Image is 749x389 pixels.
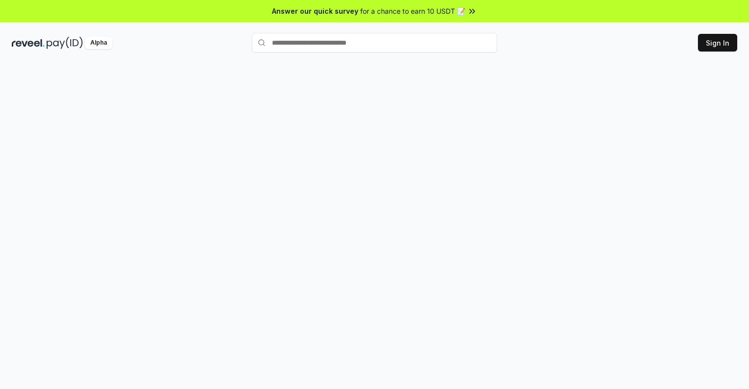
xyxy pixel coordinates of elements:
[272,6,358,16] span: Answer our quick survey
[360,6,465,16] span: for a chance to earn 10 USDT 📝
[85,37,112,49] div: Alpha
[47,37,83,49] img: pay_id
[12,37,45,49] img: reveel_dark
[698,34,737,52] button: Sign In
